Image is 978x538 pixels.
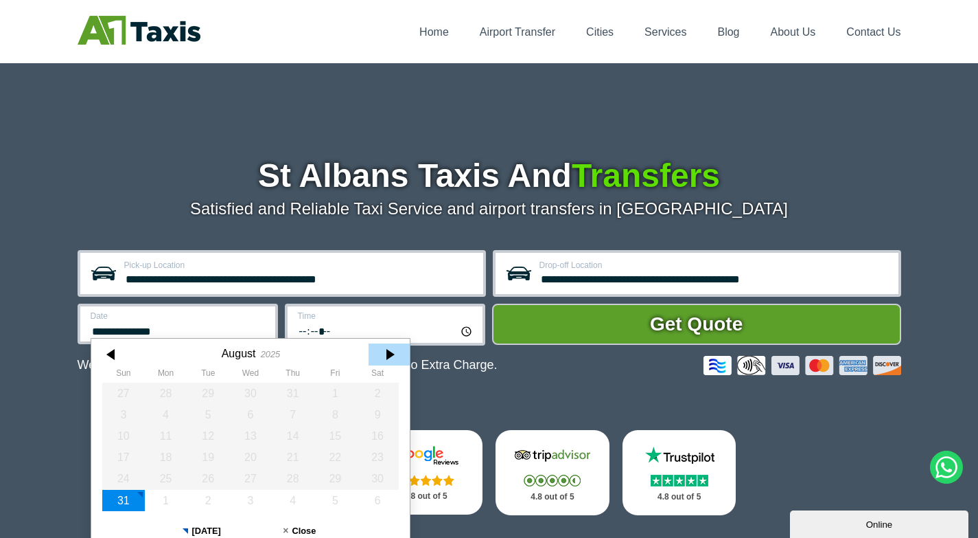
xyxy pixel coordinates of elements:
[314,383,356,404] div: 01 August 2025
[124,261,475,269] label: Pick-up Location
[539,261,890,269] label: Drop-off Location
[102,447,145,468] div: 17 August 2025
[102,425,145,447] div: 10 August 2025
[369,430,482,515] a: Google Stars 4.8 out of 5
[102,468,145,489] div: 24 August 2025
[144,383,187,404] div: 28 July 2025
[644,26,686,38] a: Services
[314,468,356,489] div: 29 August 2025
[419,26,449,38] a: Home
[229,468,272,489] div: 27 August 2025
[78,199,901,218] p: Satisfied and Reliable Taxi Service and airport transfers in [GEOGRAPHIC_DATA]
[314,368,356,382] th: Friday
[480,26,555,38] a: Airport Transfer
[356,468,399,489] div: 30 August 2025
[187,468,229,489] div: 26 August 2025
[187,425,229,447] div: 12 August 2025
[511,489,594,506] p: 4.8 out of 5
[229,490,272,511] div: 03 September 2025
[78,358,498,372] p: We Now Accept Card & Contactless Payment In
[356,447,399,468] div: 23 August 2025
[298,312,474,320] label: Time
[229,447,272,468] div: 20 August 2025
[229,404,272,425] div: 06 August 2025
[397,475,454,486] img: Stars
[229,383,272,404] div: 30 July 2025
[356,383,399,404] div: 02 August 2025
[102,368,145,382] th: Sunday
[271,425,314,447] div: 14 August 2025
[187,368,229,382] th: Tuesday
[221,347,255,360] div: August
[229,425,272,447] div: 13 August 2025
[78,16,200,45] img: A1 Taxis St Albans LTD
[790,508,971,538] iframe: chat widget
[314,425,356,447] div: 15 August 2025
[314,490,356,511] div: 05 September 2025
[638,489,721,506] p: 4.8 out of 5
[271,447,314,468] div: 21 August 2025
[144,447,187,468] div: 18 August 2025
[572,157,720,194] span: Transfers
[271,490,314,511] div: 04 September 2025
[187,490,229,511] div: 02 September 2025
[384,488,467,505] p: 4.8 out of 5
[524,475,581,486] img: Stars
[144,368,187,382] th: Monday
[144,468,187,489] div: 25 August 2025
[340,358,497,372] span: The Car at No Extra Charge.
[144,404,187,425] div: 04 August 2025
[846,26,900,38] a: Contact Us
[622,430,736,515] a: Trustpilot Stars 4.8 out of 5
[703,356,901,375] img: Credit And Debit Cards
[717,26,739,38] a: Blog
[356,425,399,447] div: 16 August 2025
[314,447,356,468] div: 22 August 2025
[771,26,816,38] a: About Us
[102,383,145,404] div: 27 July 2025
[144,490,187,511] div: 01 September 2025
[102,490,145,511] div: 31 August 2025
[271,468,314,489] div: 28 August 2025
[187,383,229,404] div: 29 July 2025
[384,445,467,466] img: Google
[638,445,721,466] img: Trustpilot
[356,490,399,511] div: 06 September 2025
[271,404,314,425] div: 07 August 2025
[187,447,229,468] div: 19 August 2025
[229,368,272,382] th: Wednesday
[91,312,267,320] label: Date
[356,404,399,425] div: 09 August 2025
[187,404,229,425] div: 05 August 2025
[271,368,314,382] th: Thursday
[356,368,399,382] th: Saturday
[78,159,901,192] h1: St Albans Taxis And
[651,475,708,486] img: Stars
[492,304,901,345] button: Get Quote
[314,404,356,425] div: 08 August 2025
[511,445,594,466] img: Tripadvisor
[144,425,187,447] div: 11 August 2025
[271,383,314,404] div: 31 July 2025
[496,430,609,515] a: Tripadvisor Stars 4.8 out of 5
[260,349,279,359] div: 2025
[586,26,614,38] a: Cities
[102,404,145,425] div: 03 August 2025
